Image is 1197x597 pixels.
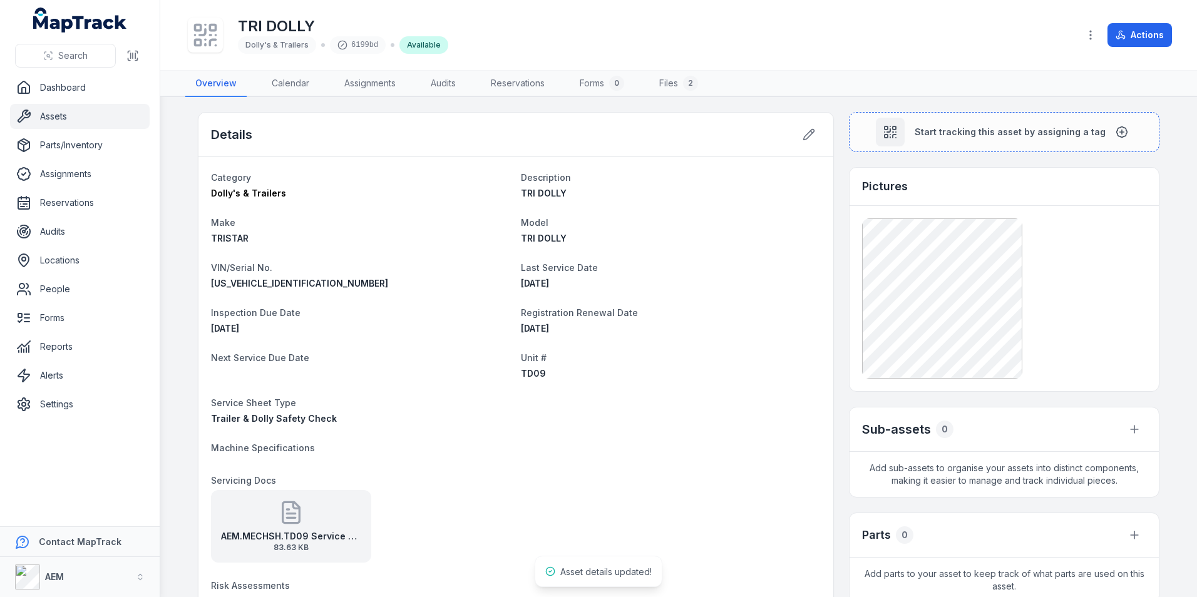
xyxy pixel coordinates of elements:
[211,413,337,424] span: Trailer & Dolly Safety Check
[33,8,127,33] a: MapTrack
[521,172,571,183] span: Description
[211,580,290,591] span: Risk Assessments
[649,71,708,97] a: Files2
[10,392,150,417] a: Settings
[609,76,624,91] div: 0
[211,217,235,228] span: Make
[58,49,88,62] span: Search
[211,442,315,453] span: Machine Specifications
[481,71,555,97] a: Reservations
[862,526,891,544] h3: Parts
[211,323,239,334] span: [DATE]
[10,133,150,158] a: Parts/Inventory
[10,219,150,244] a: Audits
[399,36,448,54] div: Available
[560,566,652,577] span: Asset details updated!
[334,71,406,97] a: Assignments
[10,248,150,273] a: Locations
[238,16,448,36] h1: TRI DOLLY
[862,178,908,195] h3: Pictures
[10,104,150,129] a: Assets
[521,368,546,379] span: TD09
[45,571,64,582] strong: AEM
[10,190,150,215] a: Reservations
[262,71,319,97] a: Calendar
[330,36,386,54] div: 6199bd
[1107,23,1172,47] button: Actions
[896,526,913,544] div: 0
[211,397,296,408] span: Service Sheet Type
[211,262,272,273] span: VIN/Serial No.
[570,71,634,97] a: Forms0
[10,363,150,388] a: Alerts
[421,71,466,97] a: Audits
[521,352,547,363] span: Unit #
[10,161,150,186] a: Assignments
[521,278,549,288] time: 01/08/2025, 12:00:00 am
[211,233,249,243] span: TRISTAR
[521,278,549,288] span: [DATE]
[10,334,150,359] a: Reports
[211,278,388,288] span: [US_VEHICLE_IDENTIFICATION_NUMBER]
[915,126,1106,138] span: Start tracking this asset by assigning a tag
[221,530,361,543] strong: AEM.MECHSH.TD09 Service History [DATE]
[185,71,247,97] a: Overview
[862,421,931,438] h2: Sub-assets
[211,323,239,334] time: 19/08/2026, 12:00:00 am
[245,40,309,49] span: Dolly's & Trailers
[10,277,150,302] a: People
[521,217,548,228] span: Model
[936,421,953,438] div: 0
[850,452,1159,497] span: Add sub-assets to organise your assets into distinct components, making it easier to manage and t...
[211,307,301,318] span: Inspection Due Date
[211,172,251,183] span: Category
[521,188,567,198] span: TRI DOLLY
[521,233,567,243] span: TRI DOLLY
[211,126,252,143] h2: Details
[683,76,698,91] div: 2
[10,75,150,100] a: Dashboard
[521,307,638,318] span: Registration Renewal Date
[521,323,549,334] span: [DATE]
[221,543,361,553] span: 83.63 KB
[211,352,309,363] span: Next Service Due Date
[10,305,150,330] a: Forms
[849,112,1159,152] button: Start tracking this asset by assigning a tag
[211,188,286,198] span: Dolly's & Trailers
[521,262,598,273] span: Last Service Date
[39,536,121,547] strong: Contact MapTrack
[211,475,276,486] span: Servicing Docs
[15,44,116,68] button: Search
[521,323,549,334] time: 19/11/2025, 12:00:00 am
